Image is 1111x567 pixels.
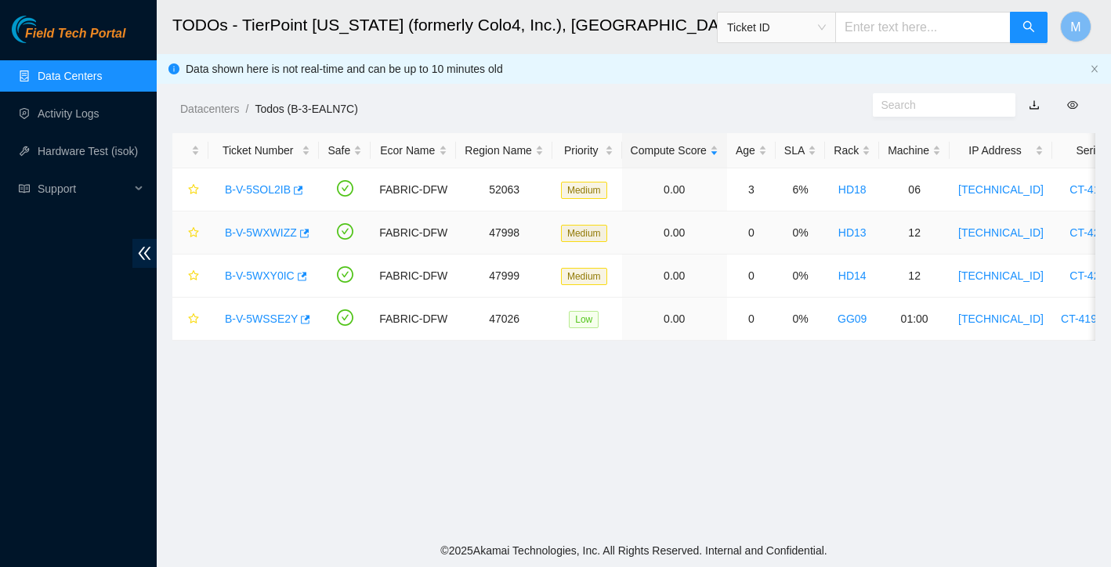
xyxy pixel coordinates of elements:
[188,227,199,240] span: star
[38,145,138,157] a: Hardware Test (isok)
[181,263,200,288] button: star
[1070,17,1080,37] span: M
[622,211,727,255] td: 0.00
[838,312,867,325] a: GG09
[1022,20,1035,35] span: search
[727,298,776,341] td: 0
[371,298,456,341] td: FABRIC-DFW
[245,103,248,115] span: /
[879,298,950,341] td: 01:00
[337,223,353,240] span: check-circle
[835,12,1011,43] input: Enter text here...
[337,309,353,326] span: check-circle
[1017,92,1051,117] button: download
[1010,12,1048,43] button: search
[188,313,199,326] span: star
[727,255,776,298] td: 0
[958,226,1044,239] a: [TECHNICAL_ID]
[727,211,776,255] td: 0
[879,168,950,211] td: 06
[12,28,125,49] a: Akamai TechnologiesField Tech Portal
[255,103,358,115] a: Todos (B-3-EALN7C)
[776,211,825,255] td: 0%
[838,269,867,282] a: HD14
[1067,99,1078,110] span: eye
[879,211,950,255] td: 12
[776,255,825,298] td: 0%
[456,211,552,255] td: 47998
[456,298,552,341] td: 47026
[622,255,727,298] td: 0.00
[371,168,456,211] td: FABRIC-DFW
[879,255,950,298] td: 12
[225,226,297,239] a: B-V-5WXWIZZ
[25,27,125,42] span: Field Tech Portal
[337,180,353,197] span: check-circle
[838,226,867,239] a: HD13
[622,168,727,211] td: 0.00
[727,168,776,211] td: 3
[622,298,727,341] td: 0.00
[561,225,607,242] span: Medium
[958,183,1044,196] a: [TECHNICAL_ID]
[337,266,353,283] span: check-circle
[958,269,1044,282] a: [TECHNICAL_ID]
[371,211,456,255] td: FABRIC-DFW
[776,168,825,211] td: 6%
[727,16,826,39] span: Ticket ID
[838,183,867,196] a: HD18
[181,177,200,202] button: star
[456,168,552,211] td: 52063
[569,311,599,328] span: Low
[958,312,1044,325] a: [TECHNICAL_ID]
[181,306,200,331] button: star
[181,220,200,245] button: star
[38,70,102,82] a: Data Centers
[225,269,295,282] a: B-V-5WXY0IC
[371,255,456,298] td: FABRIC-DFW
[1060,11,1091,42] button: M
[157,534,1111,567] footer: © 2025 Akamai Technologies, Inc. All Rights Reserved. Internal and Confidential.
[561,268,607,285] span: Medium
[561,182,607,199] span: Medium
[225,312,298,325] a: B-V-5WSSE2Y
[188,270,199,283] span: star
[776,298,825,341] td: 0%
[881,96,995,114] input: Search
[225,183,291,196] a: B-V-5SOL2IB
[12,16,79,43] img: Akamai Technologies
[180,103,239,115] a: Datacenters
[188,184,199,197] span: star
[1090,64,1099,74] button: close
[38,173,130,204] span: Support
[132,239,157,268] span: double-left
[1029,99,1040,111] a: download
[456,255,552,298] td: 47999
[38,107,100,120] a: Activity Logs
[19,183,30,194] span: read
